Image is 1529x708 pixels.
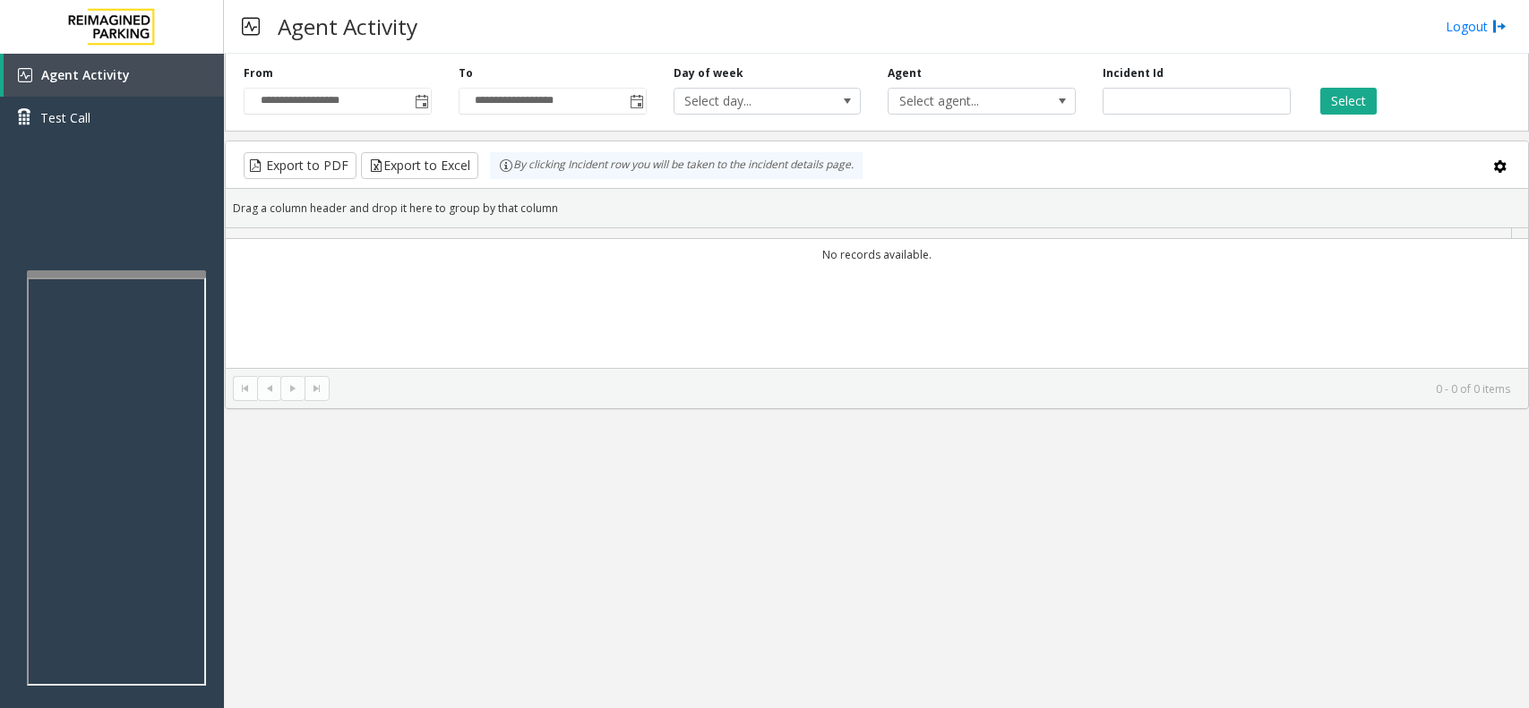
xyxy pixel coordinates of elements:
[242,4,260,48] img: pageIcon
[41,66,130,83] span: Agent Activity
[244,65,273,81] label: From
[226,228,1528,368] div: Data table
[459,65,473,81] label: To
[674,89,823,114] span: Select day...
[361,152,478,179] button: Export to Excel
[269,4,426,48] h3: Agent Activity
[1103,65,1164,81] label: Incident Id
[1320,88,1377,115] button: Select
[18,68,32,82] img: 'icon'
[490,152,863,179] div: By clicking Incident row you will be taken to the incident details page.
[499,158,513,173] img: infoIcon.svg
[340,381,1510,397] kendo-pager-info: 0 - 0 of 0 items
[888,88,1076,115] span: NO DATA FOUND
[626,89,646,114] span: Toggle popup
[411,89,431,114] span: Toggle popup
[888,65,922,81] label: Agent
[674,65,743,81] label: Day of week
[226,239,1528,270] td: No records available.
[40,108,90,127] span: Test Call
[226,192,1528,224] div: Drag a column header and drop it here to group by that column
[244,152,356,179] button: Export to PDF
[1446,17,1507,36] a: Logout
[889,89,1037,114] span: Select agent...
[4,54,224,97] a: Agent Activity
[1492,17,1507,36] img: logout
